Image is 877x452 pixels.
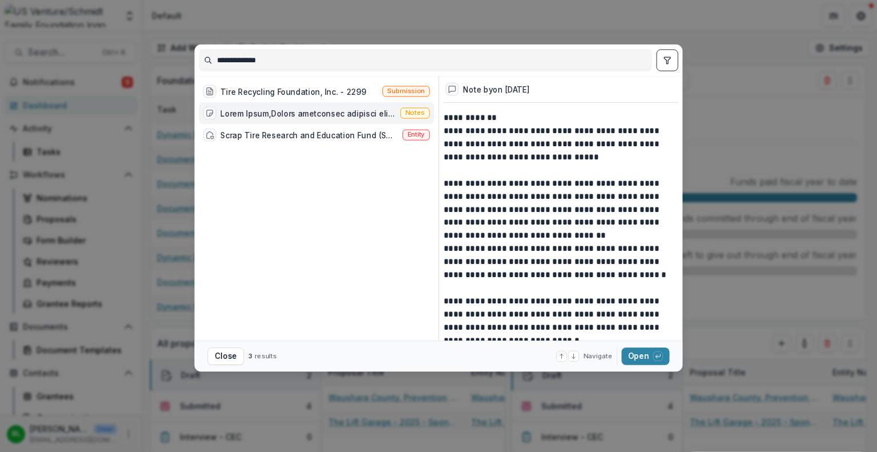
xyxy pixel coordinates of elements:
[622,347,670,365] button: Open
[208,347,244,365] button: Close
[387,87,425,95] span: Submission
[463,83,529,95] div: Note by on [DATE]
[220,86,366,97] div: Tire Recycling Foundation, Inc. - 2299
[248,352,253,360] span: 3
[220,129,398,141] div: Scrap Tire Research and Education Fund (STREF)
[405,109,425,117] span: Notes
[255,352,277,360] span: results
[220,107,396,119] div: Lorem Ipsum,Dolors ametconsec adipisci elitseddoe temp incid. Utl Etdolor magna Aliquaeni Admi ve...
[584,351,613,361] span: Navigate
[657,49,678,71] button: toggle filters
[408,131,425,139] span: Entity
